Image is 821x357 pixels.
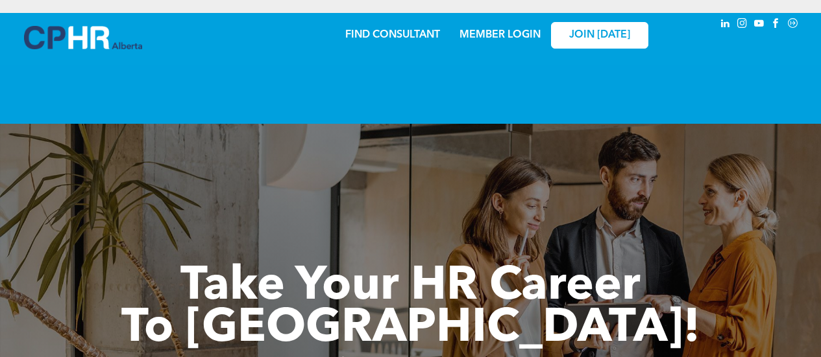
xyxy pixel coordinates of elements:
[180,264,641,310] span: Take Your HR Career
[786,16,800,34] a: Social network
[735,16,750,34] a: instagram
[551,22,648,49] a: JOIN [DATE]
[569,29,630,41] span: JOIN [DATE]
[769,16,783,34] a: facebook
[752,16,766,34] a: youtube
[345,30,440,40] a: FIND CONSULTANT
[460,30,541,40] a: MEMBER LOGIN
[121,306,700,352] span: To [GEOGRAPHIC_DATA]!
[718,16,733,34] a: linkedin
[24,26,142,49] img: A blue and white logo for cp alberta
